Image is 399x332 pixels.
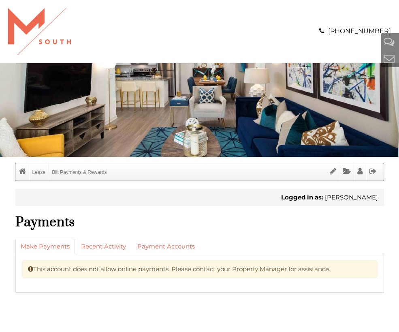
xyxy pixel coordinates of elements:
b: Logged in as: [281,193,323,201]
a: Sign Out [367,163,380,180]
a: Documents [340,163,354,180]
i: Documents [343,167,351,175]
i: Profile [357,167,363,175]
a: Make Payments [15,239,75,254]
i: Sign Documents [330,167,336,175]
a: Lease [30,163,49,180]
div: This account does not allow online payments. Please contact your Property Manager for assistance. [22,260,378,278]
a: Bilt Payments & Rewards [49,163,109,180]
h1: Payments [15,214,384,231]
span: [PERSON_NAME] [325,193,378,201]
img: A graphic with a red M and the word SOUTH. [8,8,71,55]
i: Home [19,167,26,175]
a: Payment Accounts [132,239,200,254]
a: Profile [354,163,366,180]
a: [PHONE_NUMBER] [328,27,391,35]
a: Home [16,163,29,180]
a: Recent Activity [76,239,131,254]
i: Sign Out [369,167,377,175]
a: Contact [384,52,395,65]
a: Help And Support [384,35,395,48]
a: Sign Documents [327,163,339,180]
